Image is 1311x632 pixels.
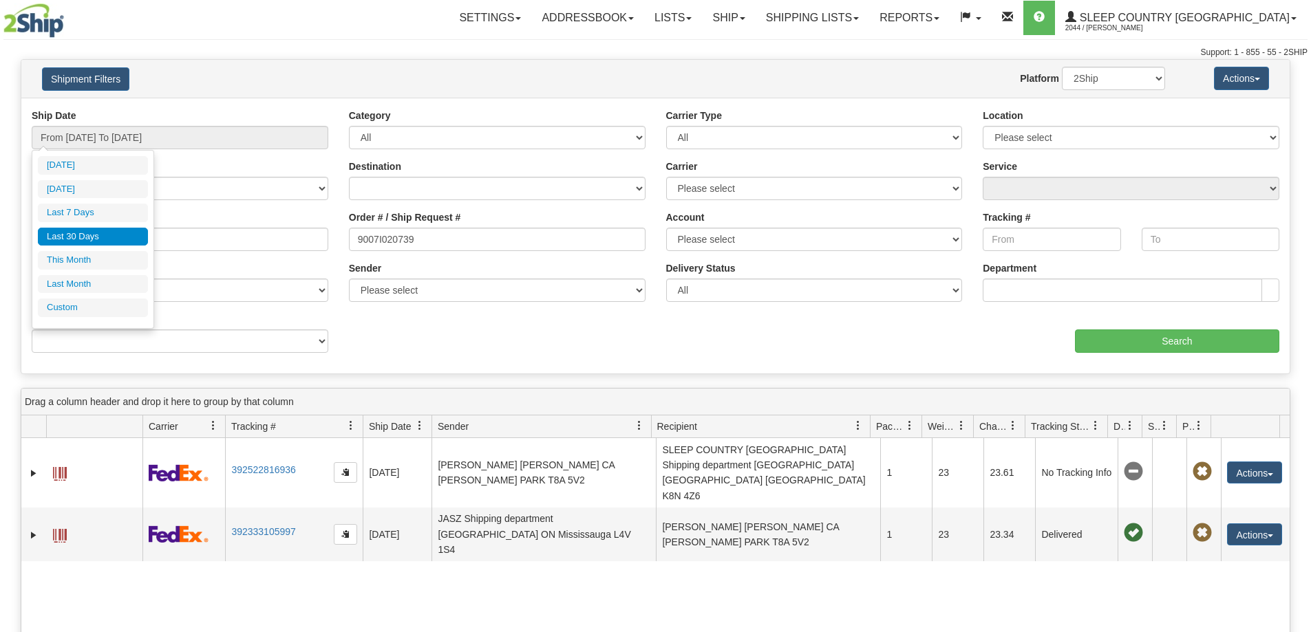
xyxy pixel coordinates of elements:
a: Sender filter column settings [628,414,651,437]
td: 23.61 [983,438,1035,508]
span: On time [1124,523,1143,543]
label: Tracking # [983,210,1030,224]
label: Platform [1020,72,1059,85]
a: Lists [644,1,702,35]
button: Actions [1227,523,1282,545]
label: Location [983,109,1023,122]
span: Weight [928,419,957,433]
td: No Tracking Info [1035,438,1118,508]
input: To [1142,228,1279,251]
a: Recipient filter column settings [846,414,870,437]
button: Shipment Filters [42,67,129,91]
a: Reports [869,1,950,35]
a: 392333105997 [231,526,295,537]
td: 1 [880,438,932,508]
span: Delivery Status [1113,419,1125,433]
td: [PERSON_NAME] [PERSON_NAME] CA [PERSON_NAME] PARK T8A 5V2 [656,508,880,561]
td: 23.34 [983,508,1035,561]
a: Expand [27,466,41,480]
a: Charge filter column settings [1001,414,1025,437]
span: Carrier [149,419,178,433]
label: Category [349,109,391,122]
td: Delivered [1035,508,1118,561]
li: Last 30 Days [38,228,148,246]
label: Ship Date [32,109,76,122]
span: Packages [876,419,905,433]
label: Delivery Status [666,261,736,275]
button: Copy to clipboard [334,524,357,545]
a: Delivery Status filter column settings [1118,414,1142,437]
a: Packages filter column settings [898,414,921,437]
span: Sender [438,419,469,433]
a: Sleep Country [GEOGRAPHIC_DATA] 2044 / [PERSON_NAME] [1055,1,1307,35]
span: Pickup Status [1182,419,1194,433]
span: Pickup Not Assigned [1193,462,1212,481]
label: Order # / Ship Request # [349,210,461,224]
a: Tracking # filter column settings [339,414,363,437]
a: 392522816936 [231,464,295,475]
a: Addressbook [531,1,644,35]
span: Pickup Not Assigned [1193,523,1212,543]
label: Service [983,160,1017,173]
a: Settings [449,1,531,35]
input: From [983,228,1120,251]
span: Sleep Country [GEOGRAPHIC_DATA] [1076,12,1290,23]
td: 1 [880,508,932,561]
a: Pickup Status filter column settings [1187,414,1211,437]
img: 2 - FedEx Express® [149,464,209,481]
input: Search [1075,329,1279,353]
li: Last 7 Days [38,204,148,222]
a: Expand [27,528,41,542]
a: Shipment Issues filter column settings [1153,414,1176,437]
label: Destination [349,160,401,173]
img: 2 - FedEx Express® [149,525,209,543]
button: Copy to clipboard [334,462,357,483]
td: [PERSON_NAME] [PERSON_NAME] CA [PERSON_NAME] PARK T8A 5V2 [431,438,656,508]
span: 2044 / [PERSON_NAME] [1065,21,1169,35]
label: Carrier [666,160,698,173]
li: Last Month [38,275,148,294]
span: Charge [979,419,1008,433]
button: Actions [1214,67,1269,90]
td: JASZ Shipping department [GEOGRAPHIC_DATA] ON Mississauga L4V 1S4 [431,508,656,561]
a: Carrier filter column settings [202,414,225,437]
span: Recipient [657,419,697,433]
a: Ship Date filter column settings [408,414,431,437]
a: Label [53,461,67,483]
div: Support: 1 - 855 - 55 - 2SHIP [3,47,1308,58]
td: [DATE] [363,438,431,508]
span: Tracking Status [1031,419,1091,433]
button: Actions [1227,461,1282,483]
label: Sender [349,261,381,275]
a: Label [53,523,67,545]
label: Account [666,210,705,224]
label: Carrier Type [666,109,722,122]
span: No Tracking Info [1124,462,1143,481]
a: Ship [702,1,755,35]
li: [DATE] [38,156,148,175]
td: 23 [932,508,983,561]
label: Department [983,261,1036,275]
a: Weight filter column settings [950,414,973,437]
td: 23 [932,438,983,508]
a: Shipping lists [756,1,869,35]
span: Ship Date [369,419,411,433]
td: SLEEP COUNTRY [GEOGRAPHIC_DATA] Shipping department [GEOGRAPHIC_DATA] [GEOGRAPHIC_DATA] [GEOGRAPH... [656,438,880,508]
li: [DATE] [38,180,148,199]
span: Shipment Issues [1148,419,1160,433]
span: Tracking # [231,419,276,433]
td: [DATE] [363,508,431,561]
li: This Month [38,251,148,270]
li: Custom [38,298,148,317]
div: grid grouping header [21,389,1290,415]
a: Tracking Status filter column settings [1084,414,1107,437]
img: logo2044.jpg [3,3,64,38]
